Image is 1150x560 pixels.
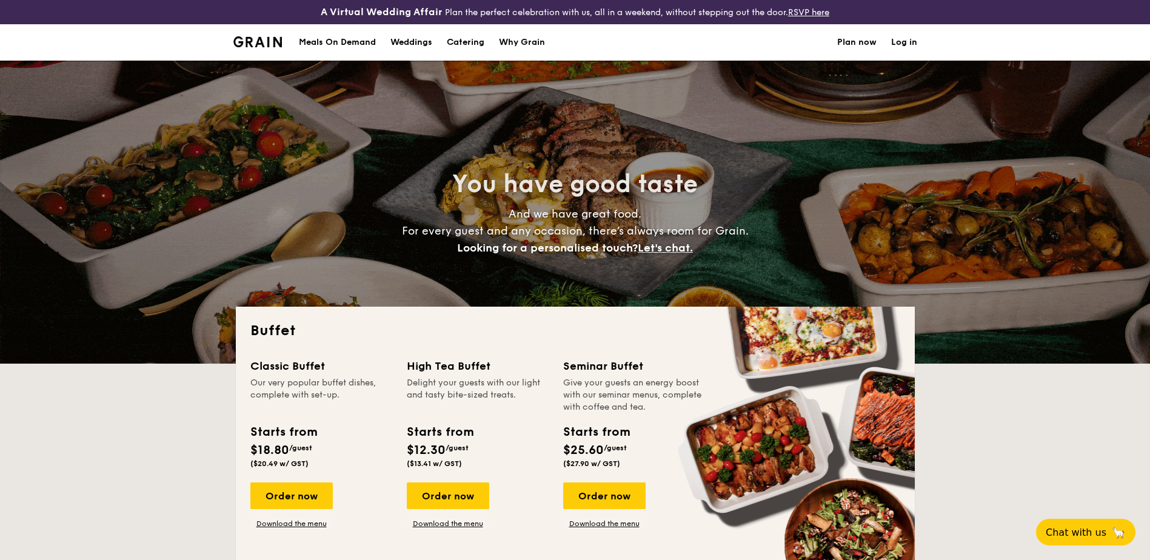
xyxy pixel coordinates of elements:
[292,24,383,61] a: Meals On Demand
[407,459,462,468] span: ($13.41 w/ GST)
[563,443,604,458] span: $25.60
[1036,519,1135,545] button: Chat with us🦙
[499,24,545,61] div: Why Grain
[250,423,316,441] div: Starts from
[457,241,638,255] span: Looking for a personalised touch?
[407,519,489,528] a: Download the menu
[1111,525,1126,539] span: 🦙
[837,24,877,61] a: Plan now
[250,519,333,528] a: Download the menu
[250,321,900,341] h2: Buffet
[638,241,693,255] span: Let's chat.
[321,5,443,19] h4: A Virtual Wedding Affair
[563,423,629,441] div: Starts from
[407,482,489,509] div: Order now
[1046,527,1106,538] span: Chat with us
[402,207,749,255] span: And we have great food. For every guest and any occasion, there’s always room for Grain.
[250,482,333,509] div: Order now
[226,5,924,19] div: Plan the perfect celebration with us, all in a weekend, without stepping out the door.
[891,24,917,61] a: Log in
[492,24,552,61] a: Why Grain
[383,24,440,61] a: Weddings
[563,358,705,375] div: Seminar Buffet
[788,7,829,18] a: RSVP here
[563,459,620,468] span: ($27.90 w/ GST)
[563,377,705,413] div: Give your guests an energy boost with our seminar menus, complete with coffee and tea.
[407,423,473,441] div: Starts from
[452,170,698,199] span: You have good taste
[407,377,549,413] div: Delight your guests with our light and tasty bite-sized treats.
[250,459,309,468] span: ($20.49 w/ GST)
[289,444,312,452] span: /guest
[446,444,469,452] span: /guest
[440,24,492,61] a: Catering
[299,24,376,61] div: Meals On Demand
[563,482,646,509] div: Order now
[447,24,484,61] h1: Catering
[604,444,627,452] span: /guest
[233,36,282,47] a: Logotype
[563,519,646,528] a: Download the menu
[250,443,289,458] span: $18.80
[407,443,446,458] span: $12.30
[390,24,432,61] div: Weddings
[250,358,392,375] div: Classic Buffet
[233,36,282,47] img: Grain
[407,358,549,375] div: High Tea Buffet
[250,377,392,413] div: Our very popular buffet dishes, complete with set-up.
